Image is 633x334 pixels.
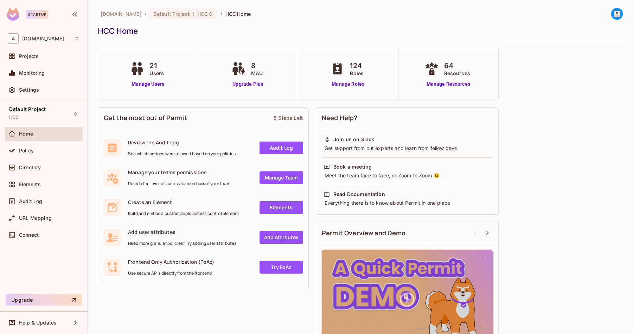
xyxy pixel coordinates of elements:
[197,11,208,17] span: HCC
[19,53,39,59] span: Projects
[128,181,230,186] span: Decide the level of access for members of your team
[128,258,214,265] span: Frontend Only Authorization (FoAz)
[274,114,303,121] div: 5 Steps Left
[128,241,236,246] span: Need more granular policies? Try adding user attributes
[149,60,164,71] span: 21
[26,10,48,19] div: Startup
[225,11,251,17] span: HCC Home
[260,201,303,214] a: Elements
[9,106,46,112] span: Default Project
[444,60,470,71] span: 64
[101,11,142,17] span: the active workspace
[329,80,367,88] a: Manage Roles
[251,60,263,71] span: 8
[611,8,623,20] img: naeem.sarwar@46labs.com
[333,163,372,170] div: Book a meeting
[145,11,146,17] li: /
[19,232,39,238] span: Connect
[260,261,303,274] a: Try FoAz
[149,70,164,77] span: Users
[333,191,385,198] div: Read Documentation
[128,80,167,88] a: Manage Users
[324,145,491,152] div: Get support from out experts and learn from fellow devs
[19,215,52,221] span: URL Mapping
[19,182,41,187] span: Elements
[8,33,19,44] span: 4
[128,270,214,276] span: Use secure API's directly from the frontend
[19,320,57,326] span: Help & Updates
[260,231,303,244] a: Add Attrbutes
[153,11,190,17] span: Default Project
[19,131,33,137] span: Home
[322,229,406,237] span: Permit Overview and Demo
[350,70,364,77] span: Roles
[19,70,45,76] span: Monitoring
[324,172,491,179] div: Meet the team face to face, or Zoom to Zoom 😉
[260,142,303,154] a: Audit Log
[7,8,19,21] img: SReyMgAAAABJRU5ErkJggg==
[192,11,195,17] span: :
[230,80,266,88] a: Upgrade Plan
[128,139,236,146] span: Review the Audit Log
[6,294,82,306] button: Upgrade
[19,148,34,153] span: Policy
[251,70,263,77] span: MAU
[19,87,39,93] span: Settings
[98,26,620,36] div: HCC Home
[128,229,236,235] span: Add user attributes
[22,36,64,41] span: Workspace: 46labs.com
[128,151,236,157] span: See which actions were allowed based on your policies
[350,60,364,71] span: 124
[9,114,19,120] span: HCC
[260,171,303,184] a: Manage Team
[19,198,42,204] span: Audit Log
[333,136,374,143] div: Join us on Slack
[128,211,239,216] span: Build and embed a customizable access control element
[128,169,230,176] span: Manage your teams permissions
[423,80,474,88] a: Manage Resources
[322,113,358,122] span: Need Help?
[19,165,41,170] span: Directory
[104,113,187,122] span: Get the most out of Permit
[324,199,491,207] div: Everything there is to know about Permit in one place
[128,199,239,205] span: Create an Element
[220,11,222,17] li: /
[444,70,470,77] span: Resources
